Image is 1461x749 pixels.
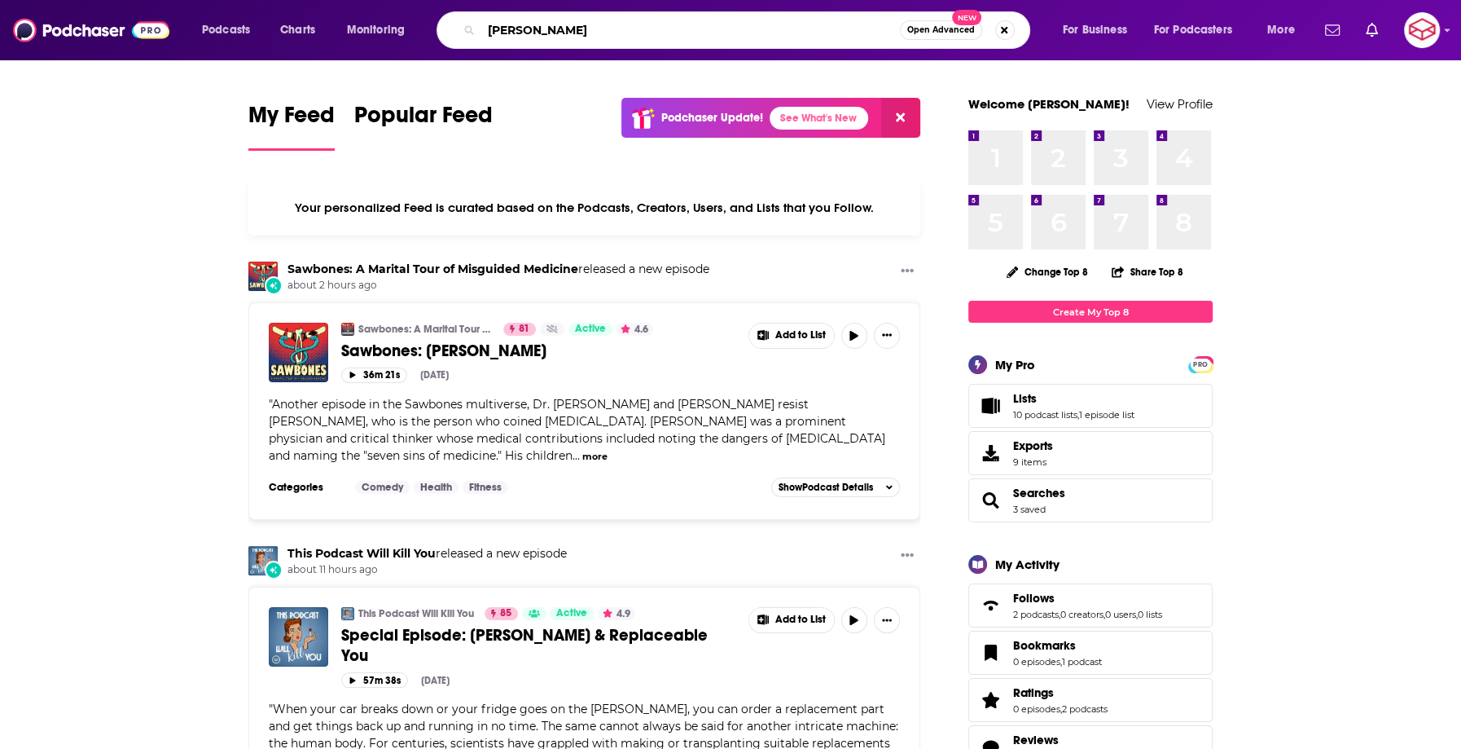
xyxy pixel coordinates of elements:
a: 0 episodes [1013,703,1060,715]
span: Follows [968,584,1213,628]
span: For Business [1063,19,1127,42]
span: Another episode in the Sawbones multiverse, Dr. [PERSON_NAME] and [PERSON_NAME] resist [PERSON_NA... [269,397,885,463]
a: Fitness [463,481,508,494]
img: Podchaser - Follow, Share and Rate Podcasts [13,15,169,46]
h3: released a new episode [287,546,567,562]
a: Create My Top 8 [968,301,1213,323]
a: Health [414,481,458,494]
button: 36m 21s [341,368,407,383]
button: open menu [191,17,271,43]
a: Comedy [355,481,410,494]
a: View Profile [1147,96,1213,112]
span: 85 [500,606,511,622]
div: My Activity [995,557,1060,572]
span: Searches [968,478,1213,522]
span: about 2 hours ago [287,279,709,293]
span: Charts [280,19,315,42]
span: Reviews [1013,733,1059,747]
span: , [1060,703,1062,715]
span: Add to List [775,329,826,341]
a: Active [550,607,594,620]
div: [DATE] [421,675,450,686]
h3: Categories [269,481,342,494]
span: Podcasts [202,19,250,42]
a: Bookmarks [974,641,1007,664]
a: 1 episode list [1079,409,1134,421]
span: " [269,397,885,463]
span: Exports [1013,438,1053,453]
a: Reviews [1013,733,1108,747]
a: Charts [270,17,325,43]
span: Follows [1013,591,1055,606]
span: Active [556,606,587,622]
span: My Feed [248,101,335,139]
a: See What's New [770,107,868,130]
a: Exports [968,431,1213,475]
button: open menu [1051,17,1147,43]
h3: released a new episode [287,262,709,277]
img: This Podcast Will Kill You [341,607,354,620]
a: PRO [1191,358,1210,370]
a: Active [568,323,612,336]
a: Searches [974,489,1007,512]
button: Show profile menu [1404,12,1440,48]
a: 2 podcasts [1062,703,1108,715]
img: Special Episode: Mary Roach & Replaceable You [269,607,328,667]
a: Popular Feed [354,101,493,151]
a: 1 podcast [1062,656,1102,667]
a: Follows [974,594,1007,617]
span: Ratings [1013,685,1054,700]
a: Sawbones: A Marital Tour of Misguided Medicine [287,262,578,276]
button: Change Top 8 [997,262,1098,282]
button: 4.6 [616,323,653,336]
img: This Podcast Will Kill You [248,546,278,575]
button: ShowPodcast Details [771,478,900,497]
span: Lists [968,384,1213,428]
img: Sawbones: A Marital Tour of Misguided Medicine [341,323,354,336]
span: Logged in as callista [1404,12,1440,48]
span: New [952,10,981,25]
img: User Profile [1404,12,1440,48]
button: Share Top 8 [1111,256,1184,288]
a: 0 episodes [1013,656,1060,667]
span: , [1103,609,1105,620]
span: Show Podcast Details [779,482,873,493]
button: Show More Button [749,324,834,348]
a: Follows [1013,591,1162,606]
a: Special Episode: [PERSON_NAME] & Replaceable You [341,625,737,666]
a: 81 [503,323,536,336]
span: about 11 hours ago [287,563,567,577]
button: 4.9 [598,607,635,620]
input: Search podcasts, credits, & more... [481,17,900,43]
span: Lists [1013,391,1037,406]
span: 9 items [1013,456,1053,468]
span: Active [575,321,606,337]
div: Your personalized Feed is curated based on the Podcasts, Creators, Users, and Lists that you Follow. [248,180,920,236]
a: Lists [974,394,1007,417]
span: , [1077,409,1079,421]
p: Podchaser Update! [661,111,763,125]
span: Bookmarks [968,631,1213,675]
button: open menu [1143,17,1256,43]
a: 10 podcast lists [1013,409,1077,421]
a: 0 users [1105,609,1136,620]
a: Lists [1013,391,1134,406]
span: For Podcasters [1154,19,1232,42]
button: Show More Button [749,608,834,632]
a: Searches [1013,486,1065,500]
a: This Podcast Will Kill You [287,546,436,561]
a: Show notifications dropdown [1359,16,1384,44]
button: more [582,450,608,464]
a: Sawbones: A Marital Tour of Misguided Medicine [248,262,278,291]
span: Sawbones: [PERSON_NAME] [341,341,546,361]
a: 85 [485,607,518,620]
span: , [1059,609,1060,620]
button: Open AdvancedNew [900,20,982,40]
img: Sawbones: Dr. Asher [269,323,328,382]
span: 81 [519,321,529,337]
